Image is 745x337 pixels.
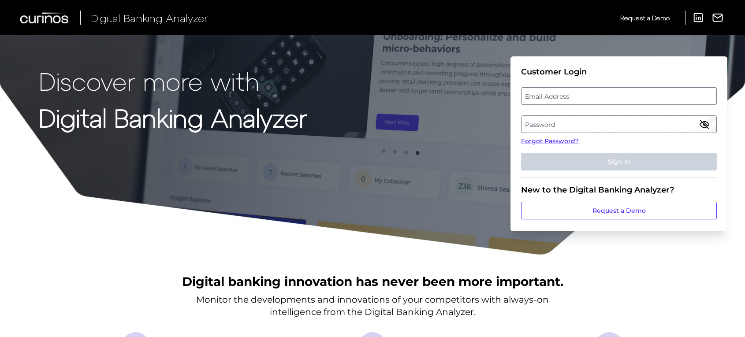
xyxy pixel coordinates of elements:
[620,14,670,22] span: Request a Demo
[620,11,670,25] a: Request a Demo
[182,273,563,290] h2: Digital banking innovation has never been more important.
[521,137,717,146] a: Forgot Password?
[20,12,70,23] img: Curinos
[521,185,717,195] div: New to the Digital Banking Analyzer?
[91,11,208,24] span: Digital Banking Analyzer
[521,153,717,170] button: Sign In
[521,116,716,132] label: Password
[39,67,307,95] p: Discover more with
[39,103,307,132] strong: Digital Banking Analyzer
[521,202,717,219] a: Request a Demo
[521,67,717,77] div: Customer Login
[196,293,549,318] p: Monitor the developments and innovations of your competitors with always-on intelligence from the...
[521,88,716,104] label: Email Address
